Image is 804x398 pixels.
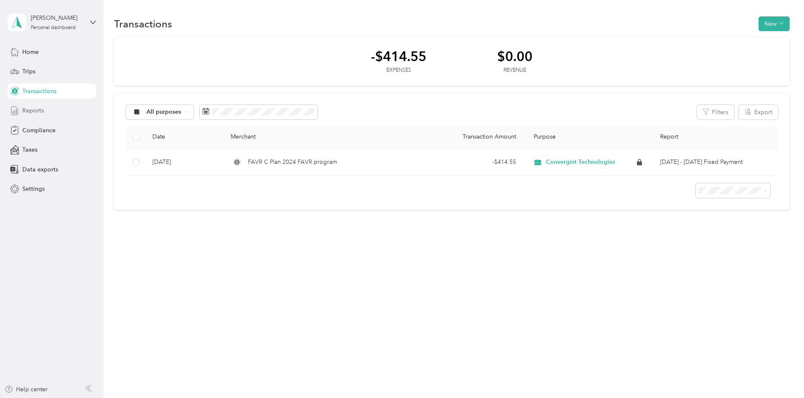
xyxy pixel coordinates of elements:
div: Expenses [371,67,426,74]
span: Purpose [530,133,556,140]
td: [DATE] [146,149,224,176]
div: -$414.55 [371,49,426,64]
span: Taxes [22,145,37,154]
span: Settings [22,184,45,193]
div: Revenue [497,67,532,74]
div: Personal dashboard [31,25,76,30]
h1: Transactions [114,19,172,28]
span: Data exports [22,165,58,174]
button: Help center [5,385,48,394]
span: Transactions [22,87,56,96]
td: Jul 1 - 31, 2025 Fixed Payment [653,149,778,176]
div: [PERSON_NAME] [31,13,83,22]
th: Merchant [224,126,410,149]
span: FAVR C Plan 2024 FAVR program [248,158,337,167]
button: New [759,16,790,31]
button: Export [739,105,778,120]
iframe: Everlance-gr Chat Button Frame [757,351,804,398]
th: Date [146,126,224,149]
span: Trips [22,67,35,76]
span: Reports [22,106,44,115]
button: Filters [697,105,734,120]
span: Convergint Technologies [546,158,615,166]
span: Home [22,48,39,56]
div: $0.00 [497,49,532,64]
span: All purposes [146,109,181,115]
th: Report [653,126,778,149]
div: - $414.55 [418,158,516,167]
span: Compliance [22,126,56,135]
th: Transaction Amount [411,126,523,149]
